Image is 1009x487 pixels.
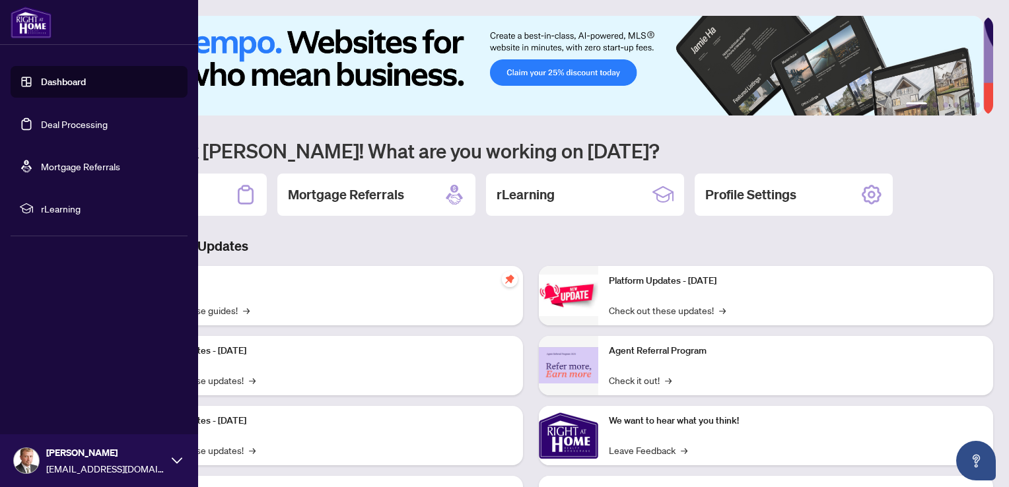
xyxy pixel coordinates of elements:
img: We want to hear what you think! [539,406,598,465]
span: [PERSON_NAME] [46,445,165,460]
a: Check out these updates!→ [609,303,726,317]
a: Check it out!→ [609,373,672,387]
button: 6 [975,102,980,108]
p: Platform Updates - [DATE] [139,414,512,428]
span: → [719,303,726,317]
button: 4 [954,102,959,108]
h3: Brokerage & Industry Updates [69,237,993,255]
button: 1 [906,102,927,108]
p: We want to hear what you think! [609,414,983,428]
a: Leave Feedback→ [609,443,687,457]
button: 3 [943,102,948,108]
span: → [249,373,256,387]
a: Deal Processing [41,118,108,130]
span: [EMAIL_ADDRESS][DOMAIN_NAME] [46,461,165,476]
p: Agent Referral Program [609,344,983,358]
img: Profile Icon [14,448,39,473]
p: Platform Updates - [DATE] [609,274,983,288]
img: Agent Referral Program [539,347,598,383]
button: 2 [932,102,938,108]
a: Dashboard [41,76,86,88]
h2: Mortgage Referrals [288,185,404,204]
img: Slide 0 [69,16,983,115]
span: → [665,373,672,387]
h2: rLearning [497,185,555,204]
span: → [243,303,250,317]
p: Platform Updates - [DATE] [139,344,512,358]
span: pushpin [502,271,518,287]
button: 5 [964,102,969,108]
a: Mortgage Referrals [41,160,120,172]
button: Open asap [956,441,996,480]
p: Self-Help [139,274,512,288]
span: rLearning [41,201,178,216]
span: → [249,443,256,457]
img: Platform Updates - June 23, 2025 [539,275,598,316]
span: → [681,443,687,457]
h2: Profile Settings [705,185,796,204]
h1: Welcome back [PERSON_NAME]! What are you working on [DATE]? [69,138,993,163]
img: logo [11,7,52,38]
